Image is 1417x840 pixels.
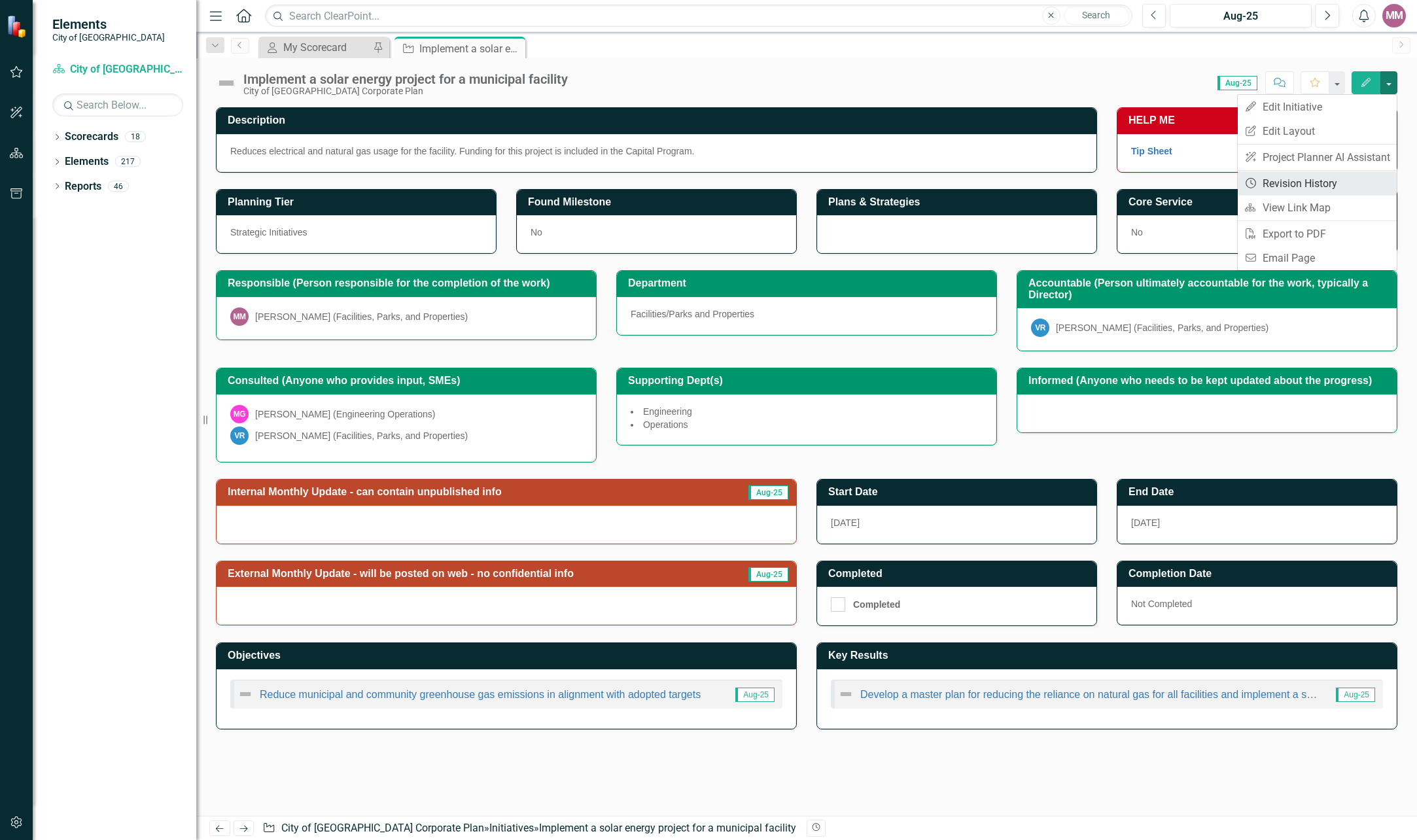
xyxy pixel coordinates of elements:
span: Strategic Initiatives [230,227,307,237]
a: Tip Sheet [1131,146,1172,156]
h3: Department [628,277,990,289]
a: Reduce municipal and community greenhouse gas emissions in alignment with adopted targets [260,689,701,700]
h3: Informed (Anyone who needs to be kept updated about the progress) [1028,375,1390,387]
span: [DATE] [1131,517,1160,528]
h3: Start Date [828,486,1090,498]
small: City of [GEOGRAPHIC_DATA] [52,32,165,43]
div: Reduces electrical and natural gas usage for the facility. Funding for this project is included i... [230,145,1083,158]
a: Scorecards [65,130,118,145]
div: Implement a solar energy project for a municipal facility [419,41,522,57]
a: Elements [65,154,109,169]
a: Edit Initiative [1238,95,1397,119]
h3: Core Service [1128,196,1390,208]
h3: External Monthly Update - will be posted on web - no confidential info [228,568,730,580]
a: My Scorecard [262,39,370,56]
h3: Completed [828,568,1090,580]
input: Search ClearPoint... [265,5,1132,27]
span: Operations [643,419,688,430]
span: Search [1082,10,1110,20]
a: Export to PDF [1238,222,1397,246]
a: Revision History [1238,171,1397,196]
span: Facilities/Parks and Properties [631,309,754,319]
a: Email Page [1238,246,1397,270]
span: Elements [52,16,165,32]
a: City of [GEOGRAPHIC_DATA] Corporate Plan [52,62,183,77]
a: City of [GEOGRAPHIC_DATA] Corporate Plan [281,822,484,834]
h3: End Date [1128,486,1390,498]
button: MM [1382,4,1406,27]
a: Project Planner AI Assistant [1238,145,1397,169]
button: Aug-25 [1170,4,1312,27]
span: No [1131,227,1143,237]
div: VR [230,427,249,445]
span: Engineering [643,406,692,417]
h3: Key Results [828,650,1390,661]
div: [PERSON_NAME] (Engineering Operations) [255,408,435,421]
input: Search Below... [52,94,183,116]
div: City of [GEOGRAPHIC_DATA] Corporate Plan [243,86,568,96]
h3: Description [228,114,1090,126]
div: Implement a solar energy project for a municipal facility [243,72,568,86]
a: Reports [65,179,101,194]
div: [PERSON_NAME] (Facilities, Parks, and Properties) [255,429,468,442]
h3: Internal Monthly Update - can contain unpublished info [228,486,716,498]
img: Not Defined [838,686,854,702]
div: Not Completed [1117,587,1397,625]
img: ClearPoint Strategy [7,15,29,38]
button: Search [1064,7,1129,25]
span: Aug-25 [1217,76,1257,90]
h3: Accountable (Person ultimately accountable for the work, typically a Director) [1028,277,1390,300]
h3: Planning Tier [228,196,489,208]
div: Aug-25 [1174,9,1307,24]
div: 18 [125,131,146,143]
h3: Found Milestone [528,196,790,208]
h3: Supporting Dept(s) [628,375,990,387]
a: Develop a master plan for reducing the reliance on natural gas for all facilities and implement a... [860,689,1393,700]
div: [PERSON_NAME] (Facilities, Parks, and Properties) [255,310,468,323]
span: Aug-25 [748,567,788,582]
div: MG [230,405,249,423]
div: My Scorecard [283,39,370,56]
span: No [531,227,542,237]
h3: Objectives [228,650,790,661]
span: Aug-25 [735,688,775,702]
div: [PERSON_NAME] (Facilities, Parks, and Properties) [1056,321,1268,334]
div: » » [262,821,797,836]
h3: Plans & Strategies [828,196,1090,208]
span: Aug-25 [748,485,788,500]
a: Initiatives [489,822,534,834]
h3: Consulted (Anyone who provides input, SMEs) [228,375,589,387]
span: [DATE] [831,517,860,528]
div: MM [230,307,249,326]
h3: Responsible (Person responsible for the completion of the work) [228,277,589,289]
div: 217 [115,156,141,167]
img: Not Defined [237,686,253,702]
a: Edit Layout [1238,119,1397,143]
span: Aug-25 [1336,688,1375,702]
img: Not Defined [216,73,237,94]
div: 46 [108,181,129,192]
a: View Link Map [1238,196,1397,220]
div: VR [1031,319,1049,337]
div: Implement a solar energy project for a municipal facility [539,822,796,834]
h3: Completion Date [1128,568,1390,580]
h3: HELP ME [1128,114,1390,126]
